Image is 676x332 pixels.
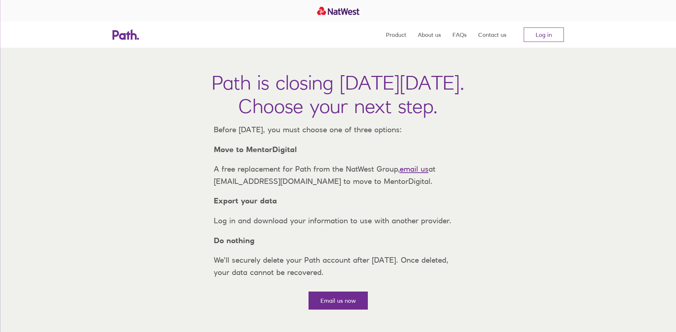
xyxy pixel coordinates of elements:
a: About us [418,22,441,48]
a: Contact us [478,22,506,48]
a: FAQs [452,22,467,48]
p: Log in and download your information to use with another provider. [208,215,468,227]
p: We’ll securely delete your Path account after [DATE]. Once deleted, your data cannot be recovered. [208,254,468,278]
strong: Export your data [214,196,277,205]
a: Product [386,22,406,48]
a: email us [400,164,429,173]
p: A free replacement for Path from the NatWest Group, at [EMAIL_ADDRESS][DOMAIN_NAME] to move to Me... [208,163,468,187]
a: Email us now [309,292,368,310]
a: Log in [524,27,564,42]
strong: Do nothing [214,236,255,245]
p: Before [DATE], you must choose one of three options: [208,124,468,136]
h1: Path is closing [DATE][DATE]. Choose your next step. [212,71,464,118]
strong: Move to MentorDigital [214,145,297,154]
